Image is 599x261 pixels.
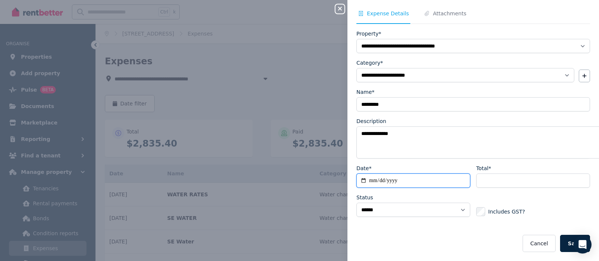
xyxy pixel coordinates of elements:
[356,30,381,37] label: Property*
[356,88,374,96] label: Name*
[367,10,409,17] span: Expense Details
[488,208,525,215] span: Includes GST?
[356,59,383,67] label: Category*
[356,10,590,24] nav: Tabs
[523,235,555,252] button: Cancel
[356,165,371,172] label: Date*
[356,117,386,125] label: Description
[574,236,592,254] div: Open Intercom Messenger
[433,10,466,17] span: Attachments
[560,235,590,252] button: Save
[476,165,491,172] label: Total*
[356,194,373,201] label: Status
[476,207,485,216] input: Includes GST?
